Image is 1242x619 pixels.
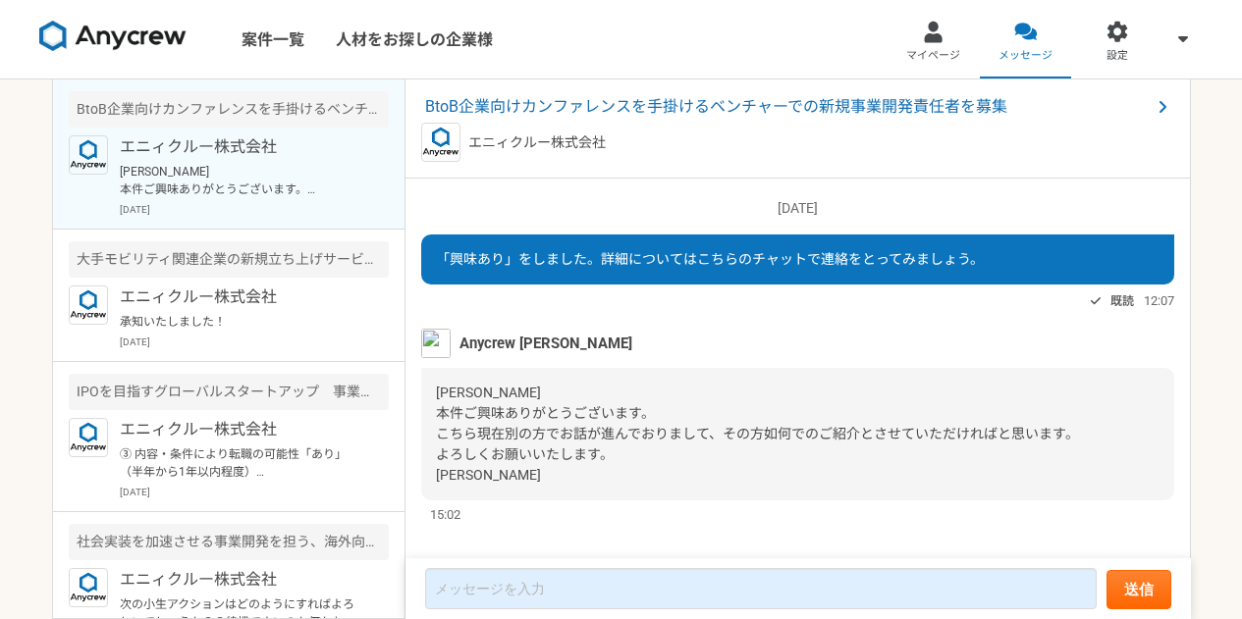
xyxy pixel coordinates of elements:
[69,524,389,560] div: 社会実装を加速させる事業開発を担う、海外向け脱炭素クレジット事業推進メンバー
[120,202,389,217] p: [DATE]
[120,485,389,499] p: [DATE]
[69,568,108,607] img: logo_text_blue_01.png
[120,163,362,198] p: [PERSON_NAME] 本件ご興味ありがとうございます。 こちら現在別の方でお話が進んでおりまして、その方如何でのご紹介とさせていただければと思います。 よろしくお願いいたします。 [PER...
[1110,289,1134,313] span: 既読
[69,91,389,128] div: BtoB企業向けカンファレンスを手掛けるベンチャーでの新規事業開発責任者を募集
[120,568,362,592] p: エニィクルー株式会社
[421,123,460,162] img: logo_text_blue_01.png
[468,132,606,153] p: エニィクルー株式会社
[69,418,108,457] img: logo_text_blue_01.png
[1107,570,1171,609] button: 送信
[436,385,1079,483] span: [PERSON_NAME] 本件ご興味ありがとうございます。 こちら現在別の方でお話が進んでおりまして、その方如何でのご紹介とさせていただければと思います。 よろしくお願いいたします。 [PER...
[1107,48,1128,64] span: 設定
[459,333,632,354] span: Anycrew [PERSON_NAME]
[120,135,362,159] p: エニィクルー株式会社
[120,285,362,309] p: エニィクルー株式会社
[120,418,362,441] p: エニィクルー株式会社
[120,335,389,349] p: [DATE]
[430,505,460,524] span: 15:02
[906,48,960,64] span: マイページ
[69,285,108,325] img: logo_text_blue_01.png
[120,445,362,481] p: ③ 内容・条件により転職の可能性「あり」（半年から1年以内程度） こちらでお願い致します！
[999,48,1053,64] span: メッセージ
[39,21,187,52] img: 8DqYSo04kwAAAAASUVORK5CYII=
[69,241,389,278] div: 大手モビリティ関連企業の新規立ち上げサービス オペレーション対応（静岡出社）
[421,198,1174,219] p: [DATE]
[69,374,389,410] div: IPOを目指すグローバルスタートアップ 事業責任者候補
[436,251,984,267] span: 「興味あり」をしました。詳細についてはこちらのチャットで連絡をとってみましょう。
[421,329,451,358] img: tomoya_yamashita.jpeg
[69,135,108,175] img: logo_text_blue_01.png
[425,95,1151,119] span: BtoB企業向けカンファレンスを手掛けるベンチャーでの新規事業開発責任者を募集
[120,313,362,331] p: 承知いたしました！
[1144,291,1174,310] span: 12:07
